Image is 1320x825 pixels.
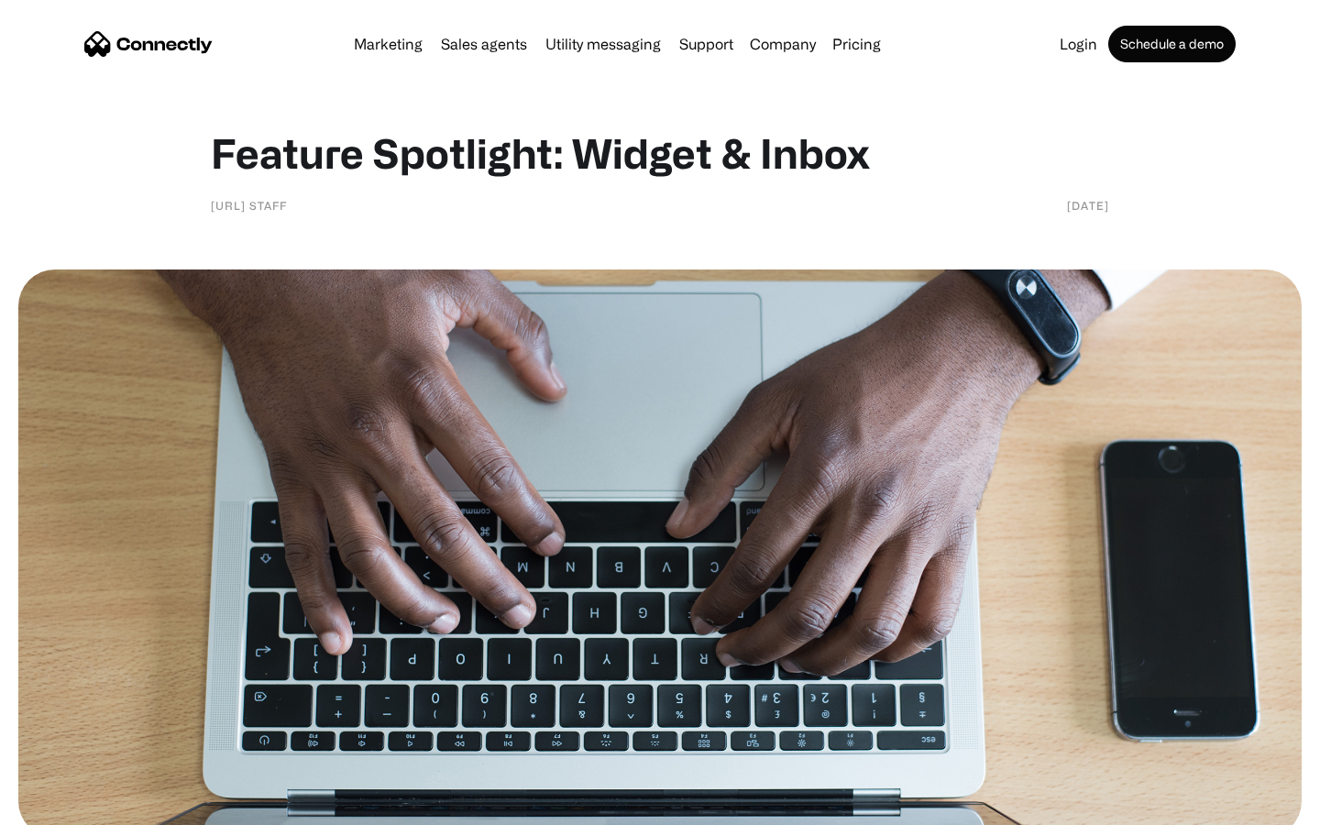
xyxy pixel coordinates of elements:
div: Company [750,31,816,57]
a: Pricing [825,37,888,51]
a: Login [1052,37,1105,51]
div: [DATE] [1067,196,1109,214]
a: Utility messaging [538,37,668,51]
aside: Language selected: English [18,793,110,819]
ul: Language list [37,793,110,819]
a: Marketing [346,37,430,51]
a: Support [672,37,741,51]
h1: Feature Spotlight: Widget & Inbox [211,128,1109,178]
div: [URL] staff [211,196,287,214]
a: Schedule a demo [1108,26,1236,62]
a: Sales agents [434,37,534,51]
